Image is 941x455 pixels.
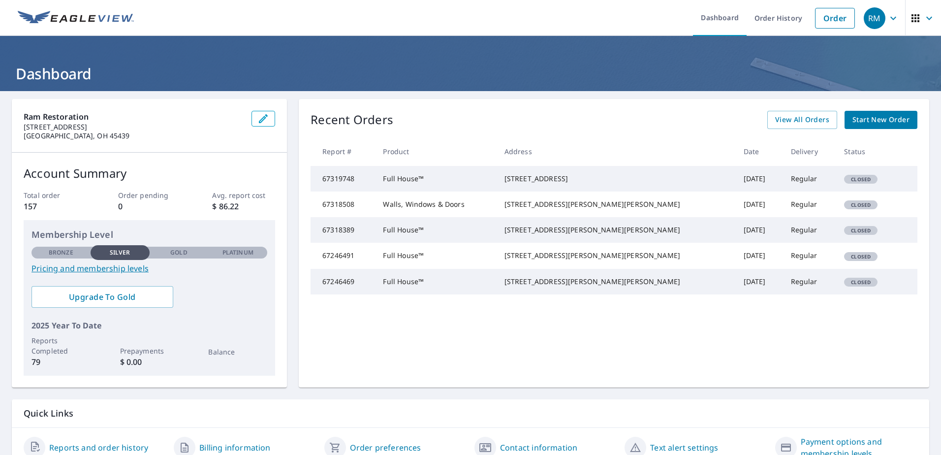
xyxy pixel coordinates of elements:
[736,269,783,294] td: [DATE]
[497,137,736,166] th: Address
[500,442,577,454] a: Contact information
[736,243,783,268] td: [DATE]
[311,192,375,217] td: 67318508
[650,442,718,454] a: Text alert settings
[222,248,253,257] p: Platinum
[350,442,421,454] a: Order preferences
[31,228,267,241] p: Membership Level
[736,192,783,217] td: [DATE]
[118,190,181,200] p: Order pending
[24,123,244,131] p: [STREET_ADDRESS]
[18,11,134,26] img: EV Logo
[12,64,929,84] h1: Dashboard
[24,131,244,140] p: [GEOGRAPHIC_DATA], OH 45439
[375,269,496,294] td: Full House™
[504,251,728,260] div: [STREET_ADDRESS][PERSON_NAME][PERSON_NAME]
[120,346,179,356] p: Prepayments
[39,292,165,302] span: Upgrade To Gold
[31,262,267,274] a: Pricing and membership levels
[49,248,73,257] p: Bronze
[170,248,187,257] p: Gold
[504,225,728,235] div: [STREET_ADDRESS][PERSON_NAME][PERSON_NAME]
[736,166,783,192] td: [DATE]
[845,253,877,260] span: Closed
[199,442,270,454] a: Billing information
[31,286,173,308] a: Upgrade To Gold
[311,217,375,243] td: 67318389
[836,137,898,166] th: Status
[31,356,91,368] p: 79
[311,269,375,294] td: 67246469
[311,243,375,268] td: 67246491
[504,277,728,287] div: [STREET_ADDRESS][PERSON_NAME][PERSON_NAME]
[311,137,375,166] th: Report #
[49,442,148,454] a: Reports and order history
[783,217,837,243] td: Regular
[375,243,496,268] td: Full House™
[24,190,87,200] p: Total order
[845,227,877,234] span: Closed
[852,114,910,126] span: Start New Order
[504,174,728,184] div: [STREET_ADDRESS]
[24,111,244,123] p: Ram Restoration
[783,192,837,217] td: Regular
[375,137,496,166] th: Product
[783,269,837,294] td: Regular
[24,407,917,420] p: Quick Links
[736,137,783,166] th: Date
[767,111,837,129] a: View All Orders
[845,176,877,183] span: Closed
[110,248,130,257] p: Silver
[375,217,496,243] td: Full House™
[31,320,267,331] p: 2025 Year To Date
[24,164,275,182] p: Account Summary
[783,166,837,192] td: Regular
[212,200,275,212] p: $ 86.22
[845,111,917,129] a: Start New Order
[783,137,837,166] th: Delivery
[31,335,91,356] p: Reports Completed
[118,200,181,212] p: 0
[736,217,783,243] td: [DATE]
[783,243,837,268] td: Regular
[504,199,728,209] div: [STREET_ADDRESS][PERSON_NAME][PERSON_NAME]
[775,114,829,126] span: View All Orders
[24,200,87,212] p: 157
[208,347,267,357] p: Balance
[815,8,855,29] a: Order
[212,190,275,200] p: Avg. report cost
[845,201,877,208] span: Closed
[120,356,179,368] p: $ 0.00
[845,279,877,286] span: Closed
[311,166,375,192] td: 67319748
[864,7,885,29] div: RM
[375,166,496,192] td: Full House™
[311,111,393,129] p: Recent Orders
[375,192,496,217] td: Walls, Windows & Doors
